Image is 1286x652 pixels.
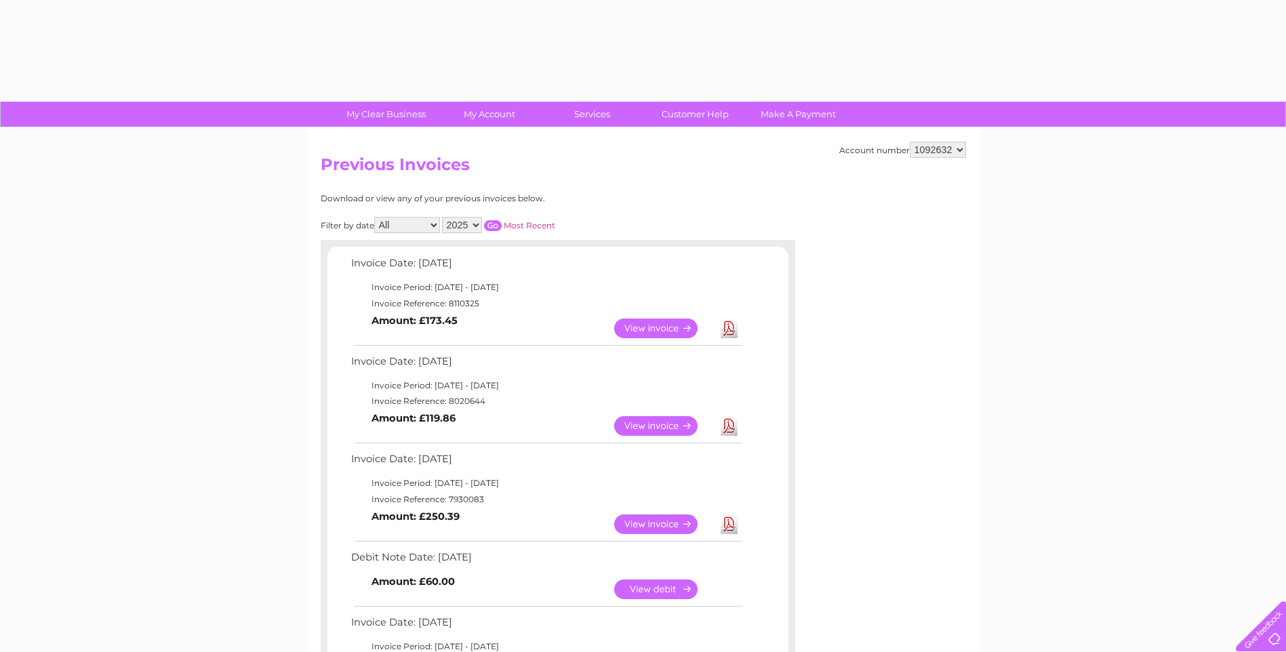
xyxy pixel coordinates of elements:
[321,155,966,181] h2: Previous Invoices
[321,217,677,233] div: Filter by date
[614,579,714,599] a: View
[433,102,545,127] a: My Account
[721,319,738,338] a: Download
[348,254,744,279] td: Invoice Date: [DATE]
[371,412,456,424] b: Amount: £119.86
[614,514,714,534] a: View
[721,514,738,534] a: Download
[348,393,744,409] td: Invoice Reference: 8020644
[371,510,460,523] b: Amount: £250.39
[614,416,714,436] a: View
[504,220,555,230] a: Most Recent
[371,314,458,327] b: Amount: £173.45
[348,378,744,394] td: Invoice Period: [DATE] - [DATE]
[348,491,744,508] td: Invoice Reference: 7930083
[348,450,744,475] td: Invoice Date: [DATE]
[348,296,744,312] td: Invoice Reference: 8110325
[371,575,455,588] b: Amount: £60.00
[348,613,744,638] td: Invoice Date: [DATE]
[536,102,648,127] a: Services
[321,194,677,203] div: Download or view any of your previous invoices below.
[348,475,744,491] td: Invoice Period: [DATE] - [DATE]
[348,352,744,378] td: Invoice Date: [DATE]
[839,142,966,158] div: Account number
[614,319,714,338] a: View
[348,548,744,573] td: Debit Note Date: [DATE]
[348,279,744,296] td: Invoice Period: [DATE] - [DATE]
[742,102,854,127] a: Make A Payment
[721,416,738,436] a: Download
[639,102,751,127] a: Customer Help
[330,102,442,127] a: My Clear Business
